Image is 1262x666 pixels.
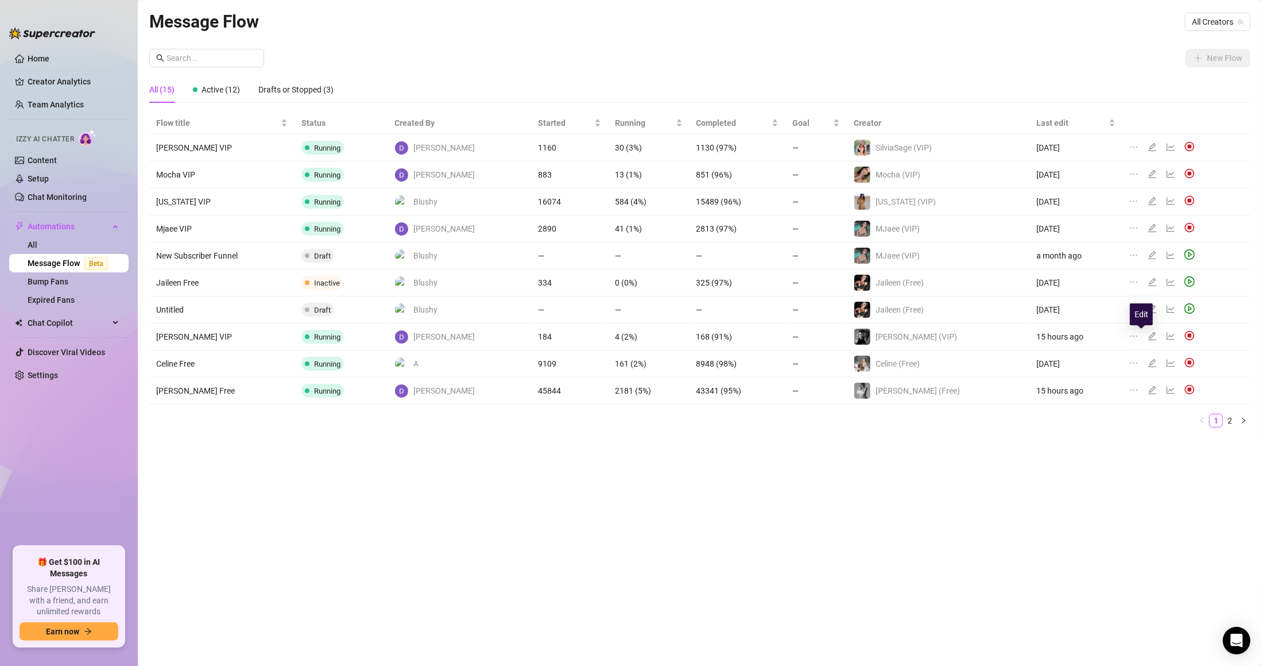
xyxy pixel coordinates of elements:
span: edit [1148,332,1157,341]
td: 184 [531,324,608,351]
td: Celine Free [149,351,295,378]
td: Untitled [149,297,295,324]
span: [PERSON_NAME] [413,222,475,235]
span: edit [1148,251,1157,260]
div: Open Intercom Messenger [1223,627,1251,655]
span: 🎁 Get $100 in AI Messages [20,557,118,579]
img: Jaileen (Free) [854,275,870,291]
img: David Webb [395,384,408,398]
img: MJaee (VIP) [854,248,870,264]
button: New Flow [1186,49,1251,67]
span: Active (12) [202,85,240,94]
span: line-chart [1166,197,1175,206]
td: [PERSON_NAME] VIP [149,324,295,351]
span: Jaileen (Free) [876,305,924,314]
span: Running [314,171,340,179]
a: Content [28,156,57,165]
td: 2890 [531,215,608,242]
td: — [785,134,847,161]
img: Jaileen (Free) [854,302,870,318]
th: Flow title [149,112,295,134]
span: Blushy [413,276,438,289]
td: 2181 (5%) [608,378,690,405]
span: Running [615,117,673,129]
td: 325 (97%) [690,270,786,297]
span: Jaileen (Free) [876,278,924,287]
span: [PERSON_NAME] [413,384,475,397]
div: Drafts or Stopped (3) [258,83,334,96]
span: play-circle [1184,276,1195,287]
span: [PERSON_NAME] (VIP) [876,332,957,341]
span: Running [314,225,340,233]
td: Jaileen Free [149,270,295,297]
td: 0 (0%) [608,270,690,297]
span: Automations [28,217,109,236]
span: MJaee (VIP) [876,224,920,233]
span: line-chart [1166,332,1175,341]
img: David Webb [395,141,408,155]
a: 1 [1210,414,1222,427]
span: Last edit [1037,117,1107,129]
span: search [156,54,164,62]
span: [US_STATE] (VIP) [876,197,936,206]
td: — [785,297,847,324]
span: ellipsis [1129,386,1139,395]
td: — [608,242,690,270]
li: 1 [1209,414,1223,428]
td: — [785,242,847,270]
li: 2 [1223,414,1237,428]
span: [PERSON_NAME] (Free) [876,386,960,395]
span: edit [1148,359,1157,368]
td: [US_STATE] VIP [149,188,295,215]
span: Running [314,387,340,395]
span: Earn now [46,627,79,636]
img: MJaee (VIP) [854,221,870,237]
a: Home [28,54,49,63]
span: MJaee (VIP) [876,251,920,260]
td: 161 (2%) [608,351,690,378]
td: — [785,351,847,378]
span: Running [314,360,340,368]
img: Blushy [395,276,408,290]
td: 851 (96%) [690,161,786,188]
td: 45844 [531,378,608,405]
span: Started [538,117,592,129]
span: Beta [84,257,108,270]
a: 2 [1224,414,1236,427]
img: David Webb [395,168,408,182]
span: ellipsis [1129,224,1139,233]
span: ellipsis [1129,359,1139,368]
a: Expired Fans [28,295,75,305]
span: team [1237,18,1244,25]
img: Mocha (VIP) [854,167,870,183]
td: 1160 [531,134,608,161]
td: 15 hours ago [1030,324,1123,351]
img: svg%3e [1184,330,1195,341]
th: Status [295,112,388,134]
td: [DATE] [1030,161,1123,188]
img: svg%3e [1184,168,1195,179]
img: Blushy [395,195,408,209]
span: edit [1148,143,1157,152]
button: Earn nowarrow-right [20,622,118,641]
td: 30 (3%) [608,134,690,161]
a: Chat Monitoring [28,193,87,202]
td: 584 (4%) [608,188,690,215]
a: Creator Analytics [28,72,119,91]
td: 2813 (97%) [690,215,786,242]
img: svg%3e [1184,384,1195,395]
span: edit [1148,197,1157,206]
img: logo-BBDzfeDw.svg [9,28,95,39]
span: ellipsis [1129,251,1139,260]
th: Created By [388,112,531,134]
td: [DATE] [1030,270,1123,297]
td: 41 (1%) [608,215,690,242]
li: Previous Page [1195,414,1209,428]
span: ellipsis [1129,278,1139,287]
td: 1130 (97%) [690,134,786,161]
span: [PERSON_NAME] [413,330,475,343]
img: SilviaSage (VIP) [854,140,870,156]
a: Team Analytics [28,100,84,109]
article: Message Flow [149,8,259,35]
td: New Subscriber Funnel [149,242,295,270]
